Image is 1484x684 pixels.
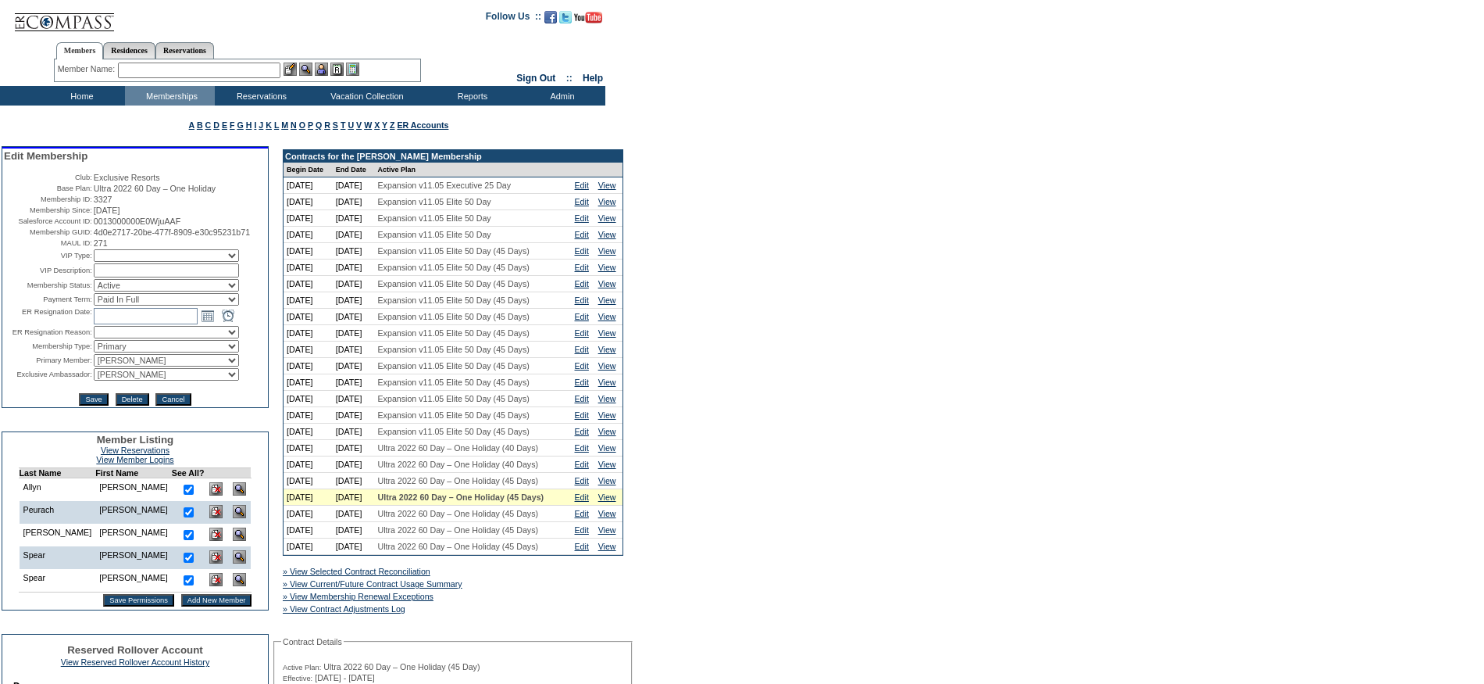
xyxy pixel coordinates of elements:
img: b_edit.gif [284,63,297,76]
a: Edit [575,509,589,518]
td: [DATE] [333,243,375,260]
input: Save [79,393,108,406]
td: [DATE] [284,194,333,210]
span: Ultra 2022 60 Day – One Holiday (45 Days) [378,509,539,518]
span: Expansion v11.05 Elite 50 Day (45 Days) [378,345,530,354]
td: VIP Type: [4,249,92,262]
img: Delete [209,550,223,564]
a: View [598,295,616,305]
a: View [598,345,616,354]
span: 3327 [94,195,112,204]
td: [PERSON_NAME] [95,569,172,593]
a: View [598,378,616,387]
a: Edit [575,197,589,206]
img: View Dashboard [233,505,246,518]
span: Effective: [283,674,312,683]
td: Exclusive Ambassador: [4,368,92,381]
a: Edit [575,378,589,387]
a: H [246,120,252,130]
input: Cancel [155,393,191,406]
a: View [598,394,616,403]
td: Home [35,86,125,106]
td: Payment Term: [4,293,92,306]
img: View [299,63,312,76]
span: Ultra 2022 60 Day – One Holiday (45 Day) [323,662,480,671]
td: [DATE] [333,539,375,555]
img: Impersonate [315,63,328,76]
span: Expansion v11.05 Elite 50 Day [378,197,491,206]
td: [PERSON_NAME] [95,524,172,546]
a: View [598,213,616,223]
td: [DATE] [284,522,333,539]
td: Active Plan [375,163,572,177]
a: Open the time view popup. [219,307,237,324]
a: Follow us on Twitter [559,16,572,25]
span: :: [566,73,573,84]
a: C [205,120,212,130]
td: [DATE] [284,457,333,473]
td: [DATE] [284,539,333,555]
a: Become our fan on Facebook [544,16,557,25]
a: A [189,120,194,130]
a: Z [390,120,395,130]
img: Delete [209,482,223,496]
td: [DATE] [333,440,375,457]
td: [DATE] [284,506,333,522]
span: Edit Membership [4,150,87,162]
a: I [254,120,256,130]
td: Club: [4,173,92,182]
a: View [598,509,616,518]
a: R [324,120,330,130]
td: [DATE] [333,260,375,276]
td: [DATE] [284,292,333,309]
a: P [308,120,313,130]
td: [DATE] [333,309,375,325]
img: Delete [209,505,223,518]
td: Membership GUID: [4,227,92,237]
span: Expansion v11.05 Elite 50 Day (45 Days) [378,263,530,272]
a: » View Contract Adjustments Log [283,604,405,614]
a: View [598,460,616,469]
input: Delete [116,393,149,406]
a: Edit [575,295,589,305]
td: [DATE] [333,457,375,473]
td: Peurach [19,501,95,524]
td: Primary Member: [4,354,92,367]
td: [DATE] [333,227,375,243]
a: View [598,230,616,239]
span: Expansion v11.05 Elite 50 Day (45 Days) [378,361,530,371]
td: See All? [172,468,205,478]
a: M [281,120,288,130]
td: [DATE] [284,473,333,489]
td: [DATE] [333,424,375,440]
td: [DATE] [284,391,333,407]
a: D [213,120,219,130]
td: MAUL ID: [4,238,92,248]
td: [PERSON_NAME] [95,546,172,569]
span: Member Listing [97,434,174,446]
span: Expansion v11.05 Elite 50 Day (45 Days) [378,246,530,256]
span: Ultra 2022 60 Day – One Holiday (40 Days) [378,460,539,469]
td: [DATE] [284,374,333,391]
td: Membership ID: [4,195,92,204]
span: Expansion v11.05 Elite 50 Day (45 Days) [378,312,530,321]
input: Save Permissions [103,594,174,607]
a: ER Accounts [397,120,448,130]
a: Edit [575,427,589,436]
td: [DATE] [333,391,375,407]
span: Expansion v11.05 Elite 50 Day (45 Days) [378,328,530,338]
a: Residences [103,42,155,59]
td: [PERSON_NAME] [95,478,172,502]
span: Expansion v11.05 Elite 50 Day (45 Days) [378,279,530,288]
span: Expansion v11.05 Elite 50 Day (45 Days) [378,378,530,387]
a: B [197,120,203,130]
a: Edit [575,460,589,469]
td: [DATE] [284,243,333,260]
a: View [598,181,616,190]
a: T [341,120,346,130]
a: Edit [575,361,589,371]
td: Admin [515,86,605,106]
span: Ultra 2022 60 Day – One Holiday (45 Days) [378,476,539,485]
a: View Member Logins [96,455,173,464]
a: L [274,120,279,130]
